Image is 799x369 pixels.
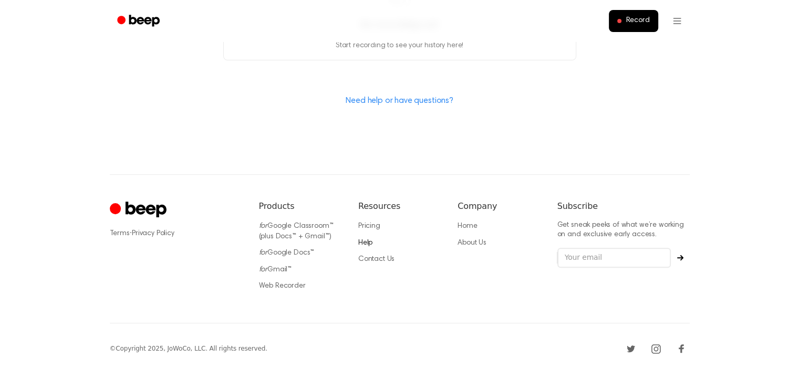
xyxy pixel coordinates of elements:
[110,344,267,353] div: © Copyright 2025, JoWoCo, LLC. All rights reserved.
[609,10,658,32] button: Record
[622,340,639,357] a: Twitter
[557,248,671,268] input: Your email
[358,256,395,263] a: Contact Us
[259,200,341,213] h6: Products
[673,340,690,357] a: Facebook
[259,223,268,230] i: for
[110,11,169,31] a: Beep
[259,266,268,273] i: for
[557,200,690,213] h6: Subscribe
[358,223,380,230] a: Pricing
[259,223,334,240] a: forGoogle Classroom™ (plus Docs™ + Gmail™)
[224,40,576,51] p: Start recording to see your history here!
[259,249,268,257] i: for
[358,200,441,213] h6: Resources
[665,8,690,34] button: Open menu
[110,230,130,237] a: Terms
[110,200,169,220] a: Cruip
[458,239,486,247] a: About Us
[671,255,690,261] button: Subscribe
[458,200,540,213] h6: Company
[346,97,453,105] a: Need help or have questions?
[259,282,306,290] a: Web Recorder
[132,230,174,237] a: Privacy Policy
[626,16,649,26] span: Record
[458,223,477,230] a: Home
[648,340,665,357] a: Instagram
[259,249,315,257] a: forGoogle Docs™
[557,221,690,239] p: Get sneak peeks of what we’re working on and exclusive early access.
[110,228,242,239] div: ·
[259,266,292,273] a: forGmail™
[358,239,372,247] a: Help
